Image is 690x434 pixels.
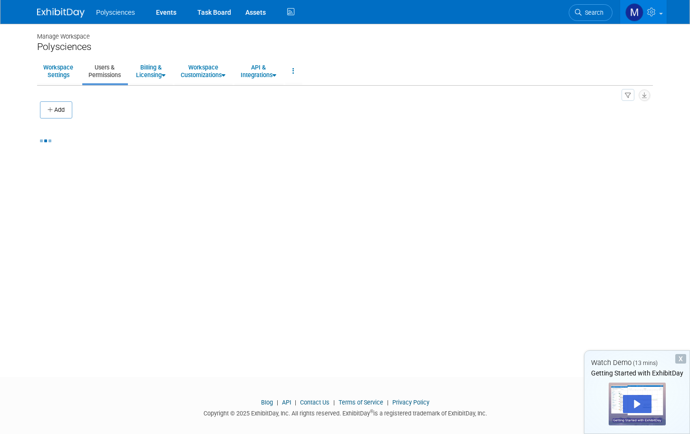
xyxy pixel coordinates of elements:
[300,399,330,406] a: Contact Us
[370,409,373,414] sup: ®
[584,368,690,378] div: Getting Started with ExhibitDay
[37,41,653,53] div: Polysciences
[96,9,135,16] span: Polysciences
[282,399,291,406] a: API
[175,59,232,83] a: WorkspaceCustomizations
[675,354,686,364] div: Dismiss
[274,399,281,406] span: |
[623,395,651,413] div: Play
[37,59,79,83] a: WorkspaceSettings
[582,9,603,16] span: Search
[584,358,690,368] div: Watch Demo
[569,4,612,21] a: Search
[385,399,391,406] span: |
[37,24,653,41] div: Manage Workspace
[331,399,337,406] span: |
[392,399,429,406] a: Privacy Policy
[234,59,282,83] a: API &Integrations
[633,360,658,366] span: (13 mins)
[339,399,383,406] a: Terms of Service
[625,3,643,21] img: Marketing Polysciences
[82,59,127,83] a: Users &Permissions
[261,399,273,406] a: Blog
[292,399,299,406] span: |
[40,101,72,118] button: Add
[40,139,51,142] img: loading...
[130,59,172,83] a: Billing &Licensing
[37,8,85,18] img: ExhibitDay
